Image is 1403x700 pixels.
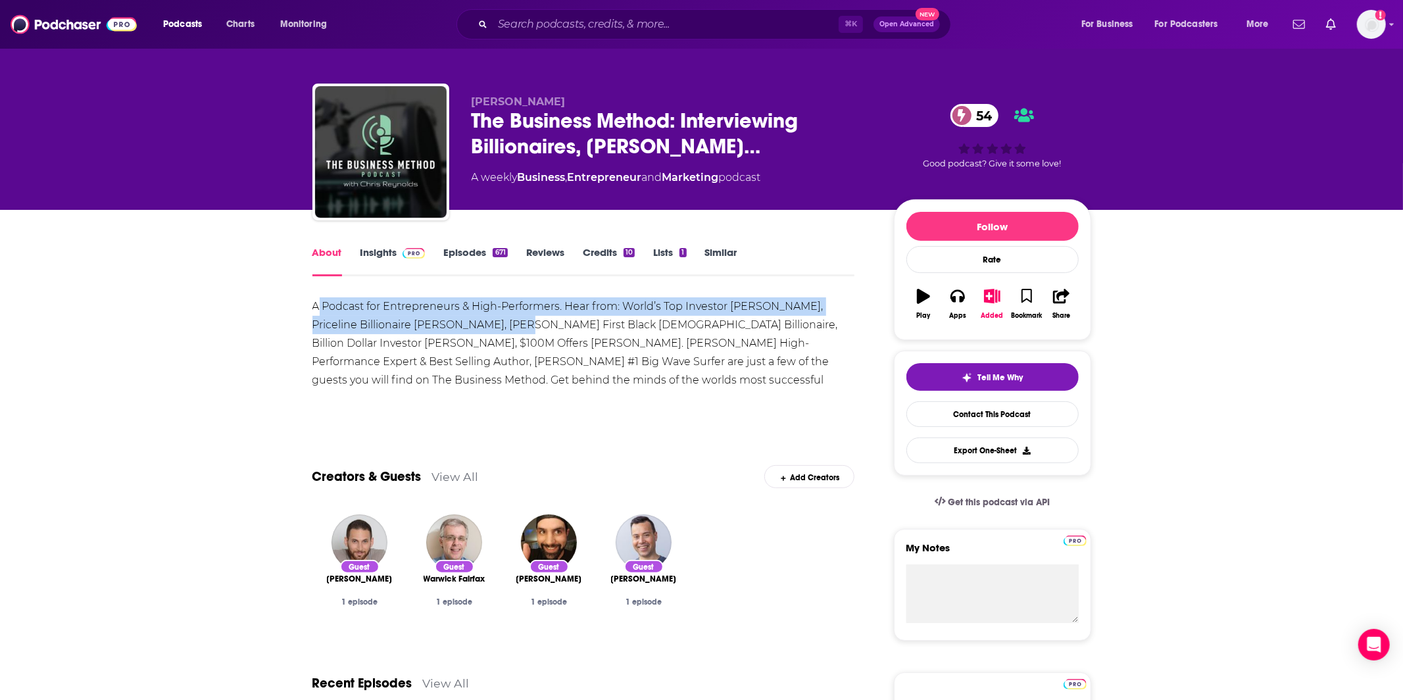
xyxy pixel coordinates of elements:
div: Open Intercom Messenger [1358,629,1390,661]
div: Added [981,312,1004,320]
button: Export One-Sheet [906,438,1079,463]
a: Dan Andrews [516,574,582,584]
span: Get this podcast via API [948,497,1050,508]
img: Jordan Harbinger [616,514,672,570]
div: A weekly podcast [472,170,761,186]
a: Creators & Guests [312,468,422,485]
span: [PERSON_NAME] [472,95,566,108]
span: Logged in as TeemsPR [1357,10,1386,39]
div: Apps [949,312,966,320]
span: [PERSON_NAME] [611,574,677,584]
a: Reviews [526,246,564,276]
img: Jonathan Levi [332,514,387,570]
img: Podchaser Pro [1064,679,1087,689]
div: Play [916,312,930,320]
span: Charts [226,15,255,34]
div: Guest [624,560,664,574]
a: Business [518,171,566,184]
a: Similar [705,246,737,276]
a: Recent Episodes [312,675,412,691]
span: [PERSON_NAME] [327,574,393,584]
div: Share [1052,312,1070,320]
img: User Profile [1357,10,1386,39]
a: Jordan Harbinger [611,574,677,584]
span: Open Advanced [879,21,934,28]
a: Pro website [1064,677,1087,689]
div: Add Creators [764,465,854,488]
a: About [312,246,342,276]
a: View All [432,470,479,484]
button: open menu [271,14,344,35]
div: 671 [493,248,507,257]
svg: Add a profile image [1375,10,1386,20]
div: 54Good podcast? Give it some love! [894,95,1091,177]
a: Episodes671 [443,246,507,276]
span: For Podcasters [1155,15,1218,34]
img: Podchaser Pro [403,248,426,259]
button: Apps [941,280,975,328]
img: Podchaser Pro [1064,536,1087,546]
div: Bookmark [1011,312,1042,320]
button: Open AdvancedNew [874,16,940,32]
span: 54 [964,104,999,127]
div: A Podcast for Entrepreneurs & High-Performers. Hear from: World’s Top Investor [PERSON_NAME], Pri... [312,297,855,408]
button: Bookmark [1010,280,1044,328]
a: Entrepreneur [568,171,642,184]
span: Good podcast? Give it some love! [923,159,1062,168]
a: Show notifications dropdown [1288,13,1310,36]
span: , [566,171,568,184]
a: Contact This Podcast [906,401,1079,427]
button: open menu [154,14,219,35]
a: Credits10 [583,246,635,276]
span: Monitoring [280,15,327,34]
img: Warwick Fairfax [426,514,482,570]
span: [PERSON_NAME] [516,574,582,584]
div: Guest [435,560,474,574]
button: Added [975,280,1009,328]
img: Dan Andrews [521,514,577,570]
span: New [916,8,939,20]
a: InsightsPodchaser Pro [360,246,426,276]
a: Jonathan Levi [327,574,393,584]
div: Guest [340,560,380,574]
input: Search podcasts, credits, & more... [493,14,839,35]
span: More [1246,15,1269,34]
div: 1 [679,248,686,257]
button: tell me why sparkleTell Me Why [906,363,1079,391]
button: Play [906,280,941,328]
div: Search podcasts, credits, & more... [469,9,964,39]
div: 10 [624,248,635,257]
div: 1 episode [607,597,681,607]
img: Podchaser - Follow, Share and Rate Podcasts [11,12,137,37]
button: Follow [906,212,1079,241]
div: Rate [906,246,1079,273]
a: Marketing [662,171,719,184]
span: and [642,171,662,184]
a: Pro website [1064,534,1087,546]
button: Share [1044,280,1078,328]
div: 1 episode [323,597,397,607]
a: Charts [218,14,262,35]
a: View All [423,676,470,690]
button: open menu [1072,14,1150,35]
div: 1 episode [418,597,491,607]
button: open menu [1146,14,1237,35]
span: Podcasts [163,15,202,34]
span: Tell Me Why [977,372,1023,383]
span: ⌘ K [839,16,863,33]
img: The Business Method: Interviewing Billionaires, Billion Dollar Founders & the World’s Most Succes... [315,86,447,218]
a: Get this podcast via API [924,486,1061,518]
img: tell me why sparkle [962,372,972,383]
a: Show notifications dropdown [1321,13,1341,36]
a: 54 [950,104,999,127]
a: Warwick Fairfax [424,574,485,584]
div: 1 episode [512,597,586,607]
span: For Business [1081,15,1133,34]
